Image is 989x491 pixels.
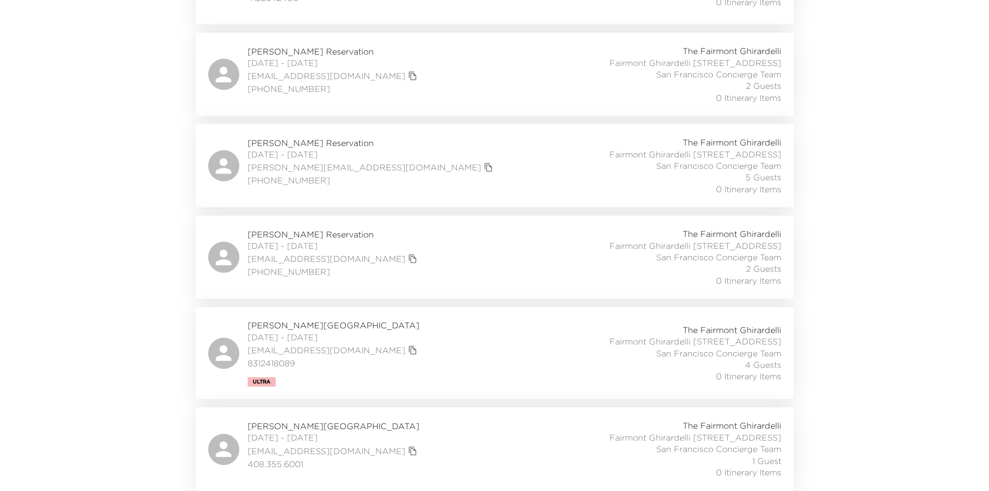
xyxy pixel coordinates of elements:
[746,263,781,274] span: 2 Guests
[683,137,781,148] span: The Fairmont Ghirardelli
[196,124,794,207] a: [PERSON_NAME] Reservation[DATE] - [DATE][PERSON_NAME][EMAIL_ADDRESS][DOMAIN_NAME]copy primary mem...
[609,240,781,251] span: Fairmont Ghirardelli [STREET_ADDRESS]
[248,344,405,356] a: [EMAIL_ADDRESS][DOMAIN_NAME]
[656,443,781,455] span: San Francisco Concierge Team
[248,46,420,57] span: [PERSON_NAME] Reservation
[716,92,781,103] span: 0 Itinerary Items
[716,183,781,195] span: 0 Itinerary Items
[248,331,420,343] span: [DATE] - [DATE]
[746,80,781,91] span: 2 Guests
[248,162,481,173] a: [PERSON_NAME][EMAIL_ADDRESS][DOMAIN_NAME]
[609,432,781,443] span: Fairmont Ghirardelli [STREET_ADDRESS]
[248,253,405,264] a: [EMAIL_ADDRESS][DOMAIN_NAME]
[248,357,420,369] span: 8312418089
[248,70,405,82] a: [EMAIL_ADDRESS][DOMAIN_NAME]
[248,57,420,69] span: [DATE] - [DATE]
[656,69,781,80] span: San Francisco Concierge Team
[752,455,781,467] span: 1 Guest
[248,420,420,432] span: [PERSON_NAME][GEOGRAPHIC_DATA]
[683,324,781,336] span: The Fairmont Ghirardelli
[656,160,781,171] span: San Francisco Concierge Team
[683,45,781,57] span: The Fairmont Ghirardelli
[609,149,781,160] span: Fairmont Ghirardelli [STREET_ADDRESS]
[609,57,781,69] span: Fairmont Ghirardelli [STREET_ADDRESS]
[405,343,420,357] button: copy primary member email
[683,420,781,431] span: The Fairmont Ghirardelli
[656,348,781,359] span: San Francisco Concierge Team
[248,458,420,470] span: 408.355.6001
[248,149,496,160] span: [DATE] - [DATE]
[196,33,794,116] a: [PERSON_NAME] Reservation[DATE] - [DATE][EMAIL_ADDRESS][DOMAIN_NAME]copy primary member email[PHO...
[248,432,420,443] span: [DATE] - [DATE]
[248,240,420,251] span: [DATE] - [DATE]
[405,444,420,458] button: copy primary member email
[609,336,781,347] span: Fairmont Ghirardelli [STREET_ADDRESS]
[248,266,420,277] span: [PHONE_NUMBER]
[745,359,781,370] span: 4 Guests
[196,407,794,490] a: [PERSON_NAME][GEOGRAPHIC_DATA][DATE] - [DATE][EMAIL_ADDRESS][DOMAIN_NAME]copy primary member emai...
[248,175,496,186] span: [PHONE_NUMBER]
[248,137,496,149] span: [PERSON_NAME] Reservation
[716,370,781,382] span: 0 Itinerary Items
[248,445,405,457] a: [EMAIL_ADDRESS][DOMAIN_NAME]
[248,320,420,331] span: [PERSON_NAME][GEOGRAPHIC_DATA]
[196,307,794,399] a: [PERSON_NAME][GEOGRAPHIC_DATA][DATE] - [DATE][EMAIL_ADDRESS][DOMAIN_NAME]copy primary member emai...
[716,467,781,478] span: 0 Itinerary Items
[248,83,420,95] span: [PHONE_NUMBER]
[656,251,781,263] span: San Francisco Concierge Team
[746,171,781,183] span: 5 Guests
[405,69,420,83] button: copy primary member email
[253,379,270,385] span: Ultra
[405,251,420,266] button: copy primary member email
[481,160,496,175] button: copy primary member email
[196,216,794,299] a: [PERSON_NAME] Reservation[DATE] - [DATE][EMAIL_ADDRESS][DOMAIN_NAME]copy primary member email[PHO...
[683,228,781,240] span: The Fairmont Ghirardelli
[248,229,420,240] span: [PERSON_NAME] Reservation
[716,275,781,286] span: 0 Itinerary Items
